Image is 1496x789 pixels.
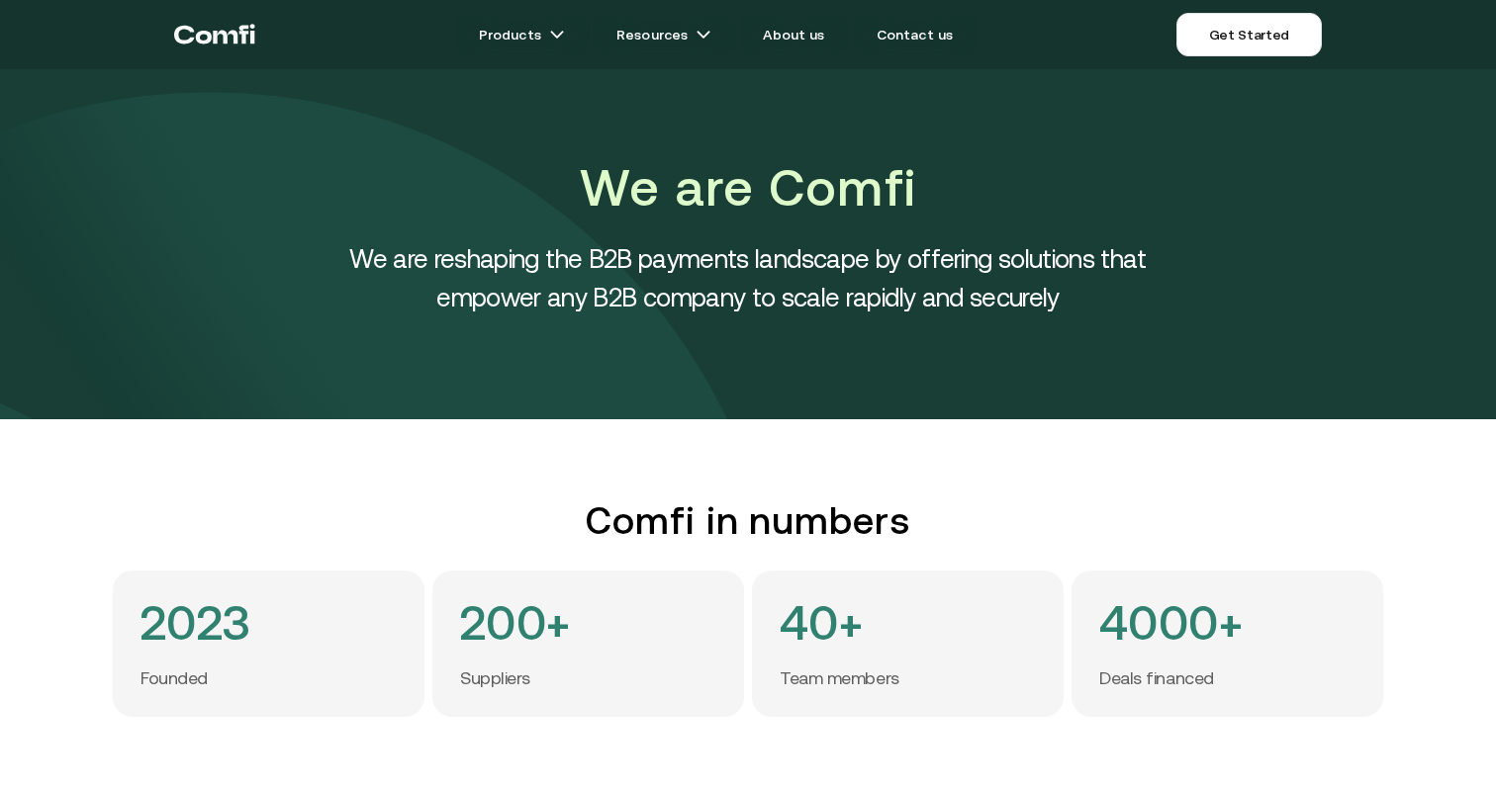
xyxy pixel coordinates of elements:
[140,667,208,690] p: Founded
[780,598,863,648] h4: 40+
[303,239,1193,316] h4: We are reshaping the B2B payments landscape by offering solutions that empower any B2B company to...
[696,27,711,43] img: arrow icons
[174,5,255,64] a: Return to the top of the Comfi home page
[1176,13,1322,56] a: Get Started
[549,27,565,43] img: arrow icons
[1099,667,1214,690] p: Deals financed
[460,598,571,648] h4: 200+
[1099,598,1243,648] h4: 4000+
[460,667,530,690] p: Suppliers
[303,152,1193,223] h1: We are Comfi
[593,15,735,54] a: Resourcesarrow icons
[780,667,899,690] p: Team members
[853,15,978,54] a: Contact us
[739,15,848,54] a: About us
[113,498,1383,543] h2: Comfi in numbers
[140,598,251,648] h4: 2023
[455,15,589,54] a: Productsarrow icons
